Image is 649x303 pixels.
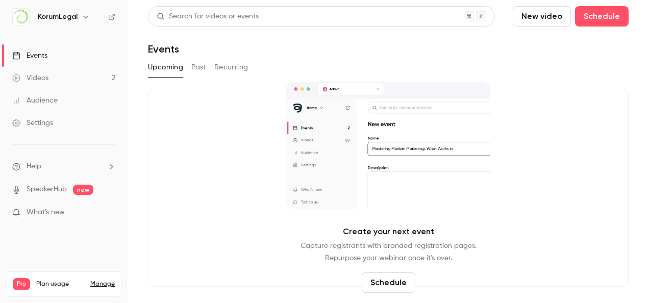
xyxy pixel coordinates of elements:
[36,280,84,288] span: Plan usage
[13,9,29,25] img: KorumLegal
[12,118,53,128] div: Settings
[38,12,78,22] h6: KorumLegal
[73,185,93,195] span: new
[13,278,30,290] span: Pro
[513,6,571,27] button: New video
[343,225,434,238] p: Create your next event
[575,6,629,27] button: Schedule
[12,161,115,172] li: help-dropdown-opener
[27,207,65,218] span: What's new
[191,59,206,75] button: Past
[148,59,183,75] button: Upcoming
[12,50,47,61] div: Events
[12,73,48,83] div: Videos
[301,240,477,264] p: Capture registrants with branded registration pages. Repurpose your webinar once it's over.
[157,11,259,22] div: Search for videos or events
[90,280,115,288] a: Manage
[148,43,179,55] h1: Events
[214,59,248,75] button: Recurring
[12,95,58,106] div: Audience
[27,161,41,172] span: Help
[27,184,67,195] a: SpeakerHub
[362,272,415,293] button: Schedule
